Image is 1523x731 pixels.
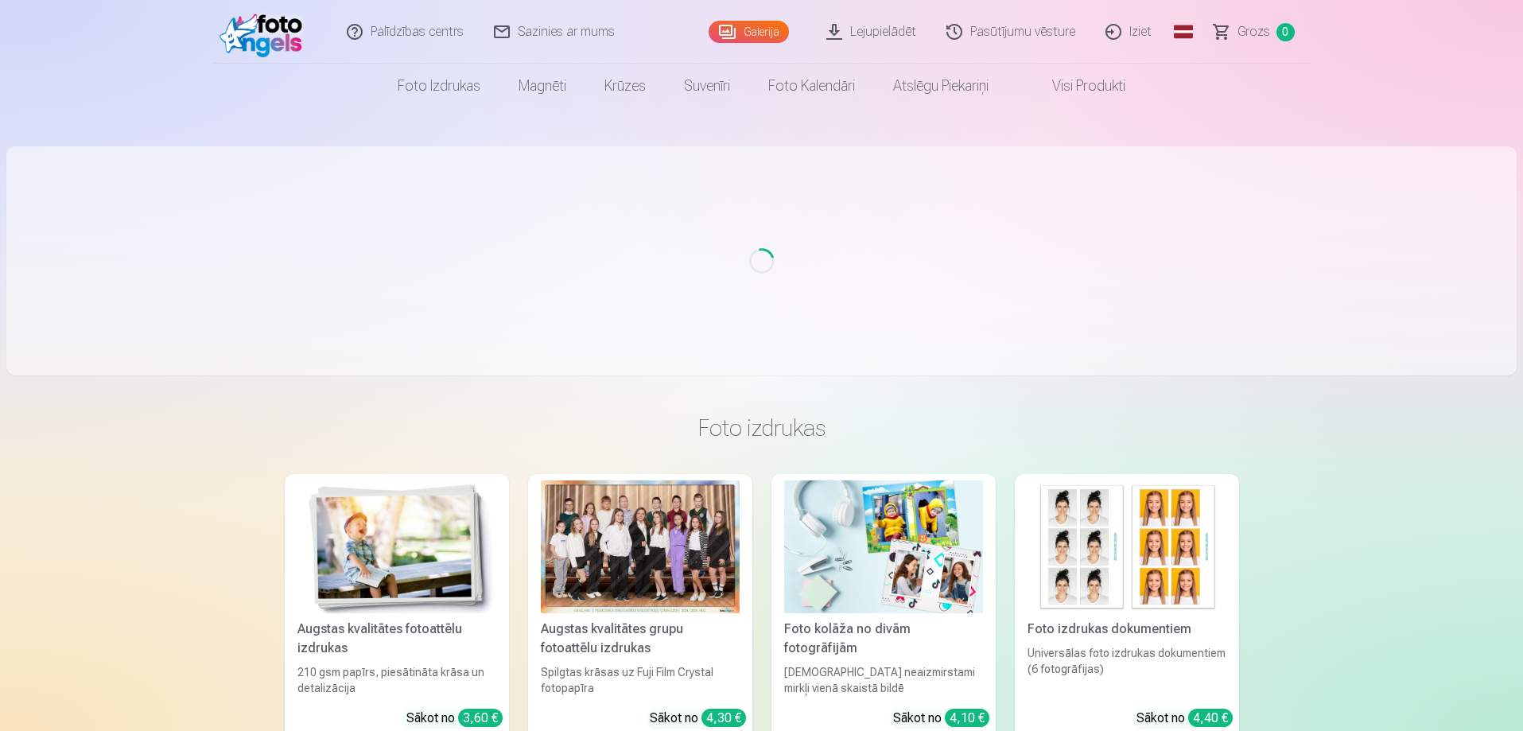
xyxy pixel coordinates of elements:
img: /fa1 [220,6,311,57]
a: Atslēgu piekariņi [874,64,1008,108]
div: Foto izdrukas dokumentiem [1021,620,1233,639]
div: 210 gsm papīrs, piesātināta krāsa un detalizācija [291,664,503,696]
a: Krūzes [585,64,665,108]
a: Foto kalendāri [749,64,874,108]
div: Augstas kvalitātes grupu fotoattēlu izdrukas [534,620,746,658]
div: Foto kolāža no divām fotogrāfijām [778,620,989,658]
div: [DEMOGRAPHIC_DATA] neaizmirstami mirkļi vienā skaistā bildē [778,664,989,696]
a: Foto izdrukas [379,64,499,108]
div: Sākot no [893,709,989,728]
div: Sākot no [650,709,746,728]
div: 4,10 € [945,709,989,727]
a: Galerija [709,21,789,43]
div: Universālas foto izdrukas dokumentiem (6 fotogrāfijas) [1021,645,1233,696]
div: 4,40 € [1188,709,1233,727]
img: Foto izdrukas dokumentiem [1028,480,1226,613]
div: 4,30 € [701,709,746,727]
span: Grozs [1237,22,1270,41]
div: Sākot no [406,709,503,728]
img: Foto kolāža no divām fotogrāfijām [784,480,983,613]
span: 0 [1276,23,1295,41]
img: Augstas kvalitātes fotoattēlu izdrukas [297,480,496,613]
h3: Foto izdrukas [297,414,1226,442]
div: Spilgtas krāsas uz Fuji Film Crystal fotopapīra [534,664,746,696]
a: Visi produkti [1008,64,1144,108]
a: Magnēti [499,64,585,108]
a: Suvenīri [665,64,749,108]
div: Sākot no [1136,709,1233,728]
div: Augstas kvalitātes fotoattēlu izdrukas [291,620,503,658]
div: 3,60 € [458,709,503,727]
